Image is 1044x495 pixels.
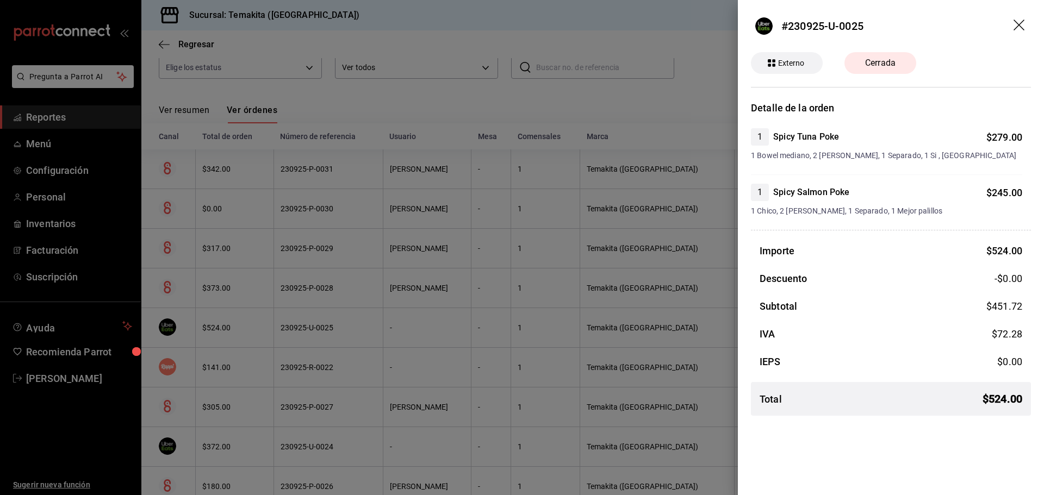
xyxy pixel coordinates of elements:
h3: Descuento [760,271,807,286]
span: 1 Bowel mediano, 2 [PERSON_NAME], 1 Separado, 1 Si , [GEOGRAPHIC_DATA] [751,150,1022,161]
span: Cerrada [859,57,902,70]
span: 1 Chico, 2 [PERSON_NAME], 1 Separado, 1 Mejor palillos [751,205,1022,217]
h4: Spicy Tuna Poke [773,130,839,143]
span: $ 245.00 [986,187,1022,198]
span: 1 [751,186,769,199]
div: #230925-U-0025 [781,18,863,34]
span: -$0.00 [995,271,1022,286]
h3: IEPS [760,354,781,369]
span: Externo [774,58,809,69]
span: $ 524.00 [983,391,1022,407]
h3: Importe [760,243,794,258]
span: $ 279.00 [986,131,1022,143]
span: 1 [751,130,769,143]
h4: Spicy Salmon Poke [773,186,849,199]
h3: Subtotal [760,299,797,314]
h3: Detalle de la orden [751,101,1031,115]
span: $ 451.72 [986,300,1022,312]
h3: Total [760,392,782,406]
span: $ 72.28 [992,328,1022,340]
span: $ 0.00 [997,356,1022,367]
button: drag [1014,20,1027,33]
h3: IVA [760,327,775,341]
span: $ 524.00 [986,245,1022,256]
